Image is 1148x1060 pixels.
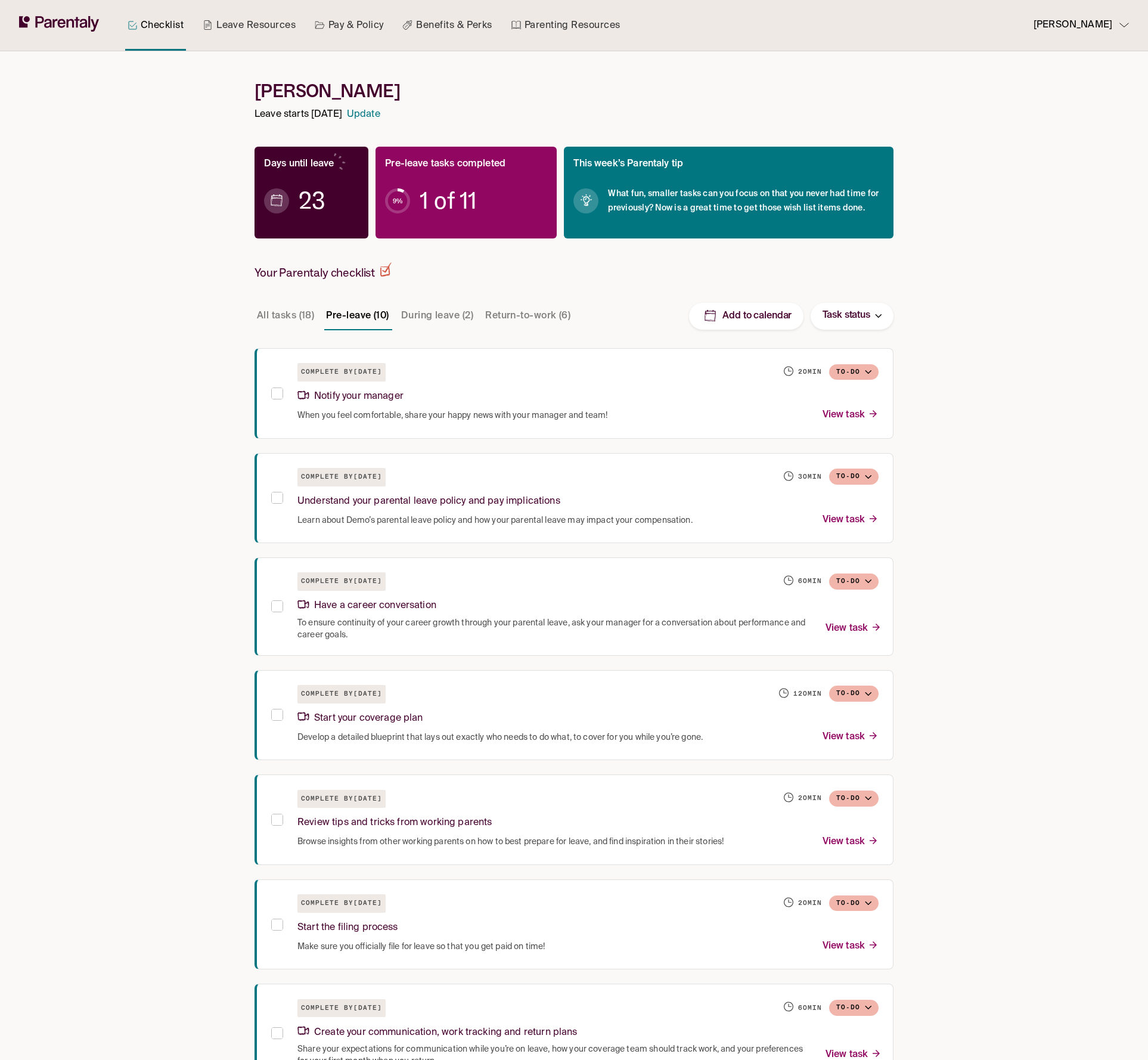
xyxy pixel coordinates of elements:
[347,107,380,123] a: Update
[798,898,822,908] h6: 20 min
[297,941,545,953] span: Make sure you officially file for leave so that you get paid on time!
[297,1025,578,1041] p: Create your communication, work tracking and return plans
[297,572,386,591] h6: Complete by [DATE]
[255,302,317,330] button: All tasks (18)
[264,156,334,172] p: Days until leave
[1034,17,1112,33] p: [PERSON_NAME]
[297,389,404,405] p: Notify your manager
[798,577,822,586] h6: 60 min
[798,472,822,482] h6: 30 min
[297,920,398,936] p: Start the filing process
[798,1003,822,1013] h6: 60 min
[297,410,607,421] span: When you feel comfortable, share your happy news with your manager and team!
[297,598,436,614] p: Have a career conversation
[823,729,879,745] p: View task
[829,791,879,807] button: To-do
[823,407,879,423] p: View task
[573,156,683,172] p: This week’s Parentaly tip
[483,302,573,330] button: Return-to-work (6)
[297,815,492,831] p: Review tips and tricks from working parents
[829,574,879,590] button: To-do
[829,469,879,485] button: To-do
[299,195,325,207] span: 23
[823,308,870,324] p: Task status
[255,107,342,123] p: Leave starts [DATE]
[829,364,879,380] button: To-do
[297,685,386,703] h6: Complete by [DATE]
[297,514,693,526] span: Learn about Demo’s parental leave policy and how your parental leave may impact your compensation.
[255,302,575,330] div: Task stage tabs
[297,834,724,850] p: Browse insights from other working parents on how to best prepare for leave, and find inspiration...
[255,80,893,102] h1: [PERSON_NAME]
[385,156,505,172] p: Pre-leave tasks completed
[297,363,386,382] h6: Complete by [DATE]
[811,303,893,330] button: Task status
[297,617,811,641] span: To ensure continuity of your career growth through your parental leave, ask your manager for a co...
[608,187,884,215] span: What fun, smaller tasks can you focus on that you never had time for previously? Now is a great t...
[793,689,822,699] h6: 120 min
[823,834,879,850] p: View task
[324,302,391,330] button: Pre-leave (10)
[297,732,703,743] span: Develop a detailed blueprint that lays out exactly who needs to do what, to cover for you while y...
[420,195,476,207] span: 1 of 11
[297,999,386,1018] h6: Complete by [DATE]
[829,1000,879,1016] button: To-do
[689,303,803,330] button: Add to calendar
[297,711,423,727] p: Start your coverage plan
[829,686,879,702] button: To-do
[798,794,822,803] h6: 20 min
[829,895,879,912] button: To-do
[297,894,386,913] h6: Complete by [DATE]
[297,468,386,486] h6: Complete by [DATE]
[722,310,792,323] p: Add to calendar
[798,367,822,377] h6: 20 min
[255,262,392,280] h2: Your Parentaly checklist
[297,494,560,510] p: Understand your parental leave policy and pay implications
[823,512,879,528] p: View task
[826,621,882,637] p: View task
[823,938,879,954] p: View task
[297,790,386,808] h6: Complete by [DATE]
[399,302,476,330] button: During leave (2)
